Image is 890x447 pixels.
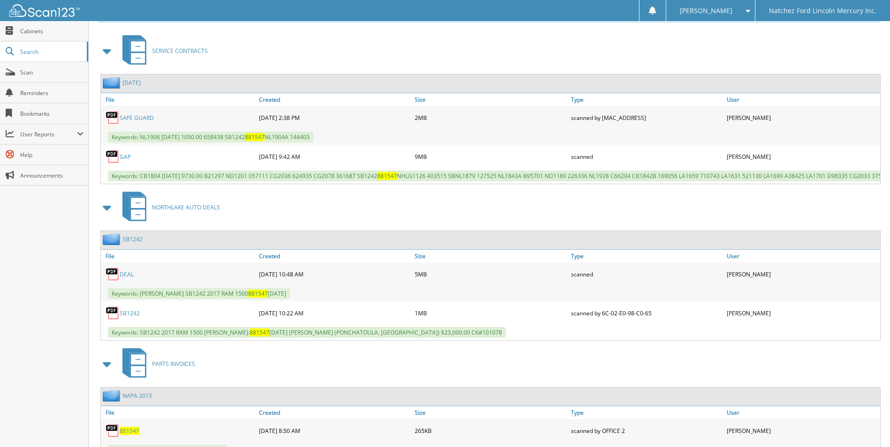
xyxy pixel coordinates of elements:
[569,93,724,106] a: Type
[106,111,120,125] img: PDF.png
[843,402,890,447] iframe: Chat Widget
[257,93,412,106] a: Created
[724,406,880,419] a: User
[257,147,412,166] div: [DATE] 9:42 AM
[120,427,139,435] a: 881547
[412,265,568,283] div: 5MB
[412,421,568,440] div: 265KB
[724,265,880,283] div: [PERSON_NAME]
[101,250,257,262] a: File
[122,392,152,400] a: NAPA 2015
[152,203,220,211] span: NORTHLAKE AUTO DEALS
[257,421,412,440] div: [DATE] 8:50 AM
[769,8,876,14] span: Natchez Ford Lincoln Mercury Inc.
[569,147,724,166] div: scanned
[724,108,880,127] div: [PERSON_NAME]
[724,421,880,440] div: [PERSON_NAME]
[120,309,140,317] a: SB1242
[245,133,265,141] span: 881547
[122,79,141,87] a: [DATE]
[122,235,143,243] a: SB1242
[257,406,412,419] a: Created
[101,93,257,106] a: File
[120,114,154,122] a: SAFE GUARD
[103,233,122,245] img: folder2.png
[120,153,131,161] a: GAP
[569,108,724,127] div: scanned by [MAC_ADDRESS]
[569,250,724,262] a: Type
[569,304,724,322] div: scanned by 6C-02-E0-98-C0-65
[257,250,412,262] a: Created
[106,424,120,438] img: PDF.png
[412,250,568,262] a: Size
[724,147,880,166] div: [PERSON_NAME]
[103,390,122,402] img: folder2.png
[108,327,506,338] span: Keywords: SB1242 2017 RAM 1500 [PERSON_NAME]: [DATE] [PERSON_NAME] (PONCHATOULA, [GEOGRAPHIC_DATA...
[152,360,195,368] span: PARTS INVOICES
[20,48,82,56] span: Search
[569,406,724,419] a: Type
[106,306,120,320] img: PDF.png
[257,265,412,283] div: [DATE] 10:48 AM
[152,47,208,55] span: SERVICE CONTRACTS
[569,421,724,440] div: scanned by OFFICE 2
[250,328,269,336] span: 881547
[412,93,568,106] a: Size
[569,265,724,283] div: scanned
[412,406,568,419] a: Size
[20,151,84,159] span: Help
[106,149,120,164] img: PDF.png
[412,108,568,127] div: 2MB
[724,250,880,262] a: User
[20,110,84,118] span: Bookmarks
[9,4,80,17] img: scan123-logo-white.svg
[680,8,732,14] span: [PERSON_NAME]
[117,189,220,226] a: NORTHLAKE AUTO DEALS
[117,32,208,69] a: SERVICE CONTRACTS
[108,132,313,142] span: Keywords: NL1906 [DATE] 1050.00 658438 SB1242 NL1904A 144403
[103,77,122,89] img: folder2.png
[724,93,880,106] a: User
[248,290,268,298] span: 881547
[108,288,290,299] span: Keywords: [PERSON_NAME] SB1242 2017 RAM 1500 [DATE]
[101,406,257,419] a: File
[117,345,195,382] a: PARTS INVOICES
[257,108,412,127] div: [DATE] 2:38 PM
[257,304,412,322] div: [DATE] 10:22 AM
[120,270,134,278] a: DEAL
[20,68,84,76] span: Scan
[377,172,397,180] span: 881547
[20,171,84,179] span: Announcements
[724,304,880,322] div: [PERSON_NAME]
[20,27,84,35] span: Cabinets
[412,304,568,322] div: 1MB
[20,89,84,97] span: Reminders
[412,147,568,166] div: 9MB
[106,267,120,281] img: PDF.png
[20,130,77,138] span: User Reports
